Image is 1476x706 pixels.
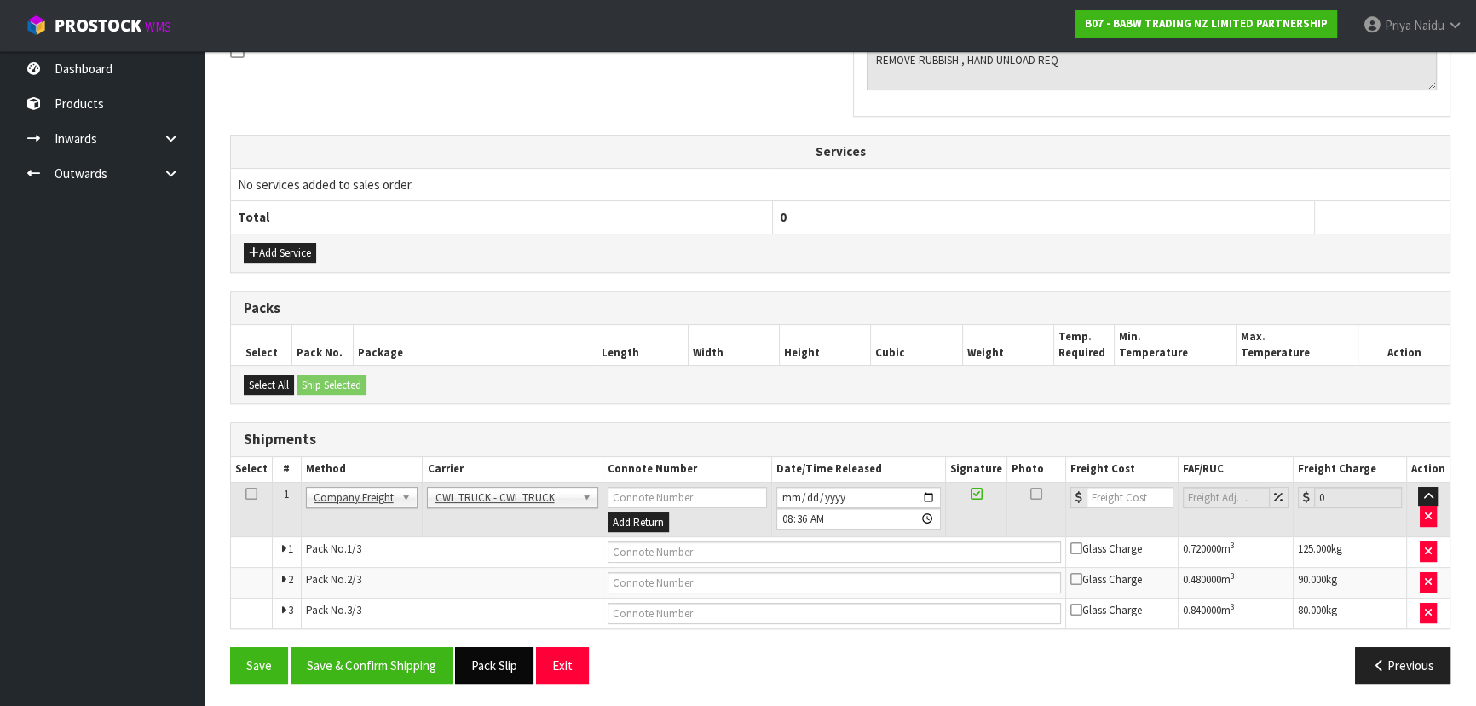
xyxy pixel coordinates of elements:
th: Action [1406,457,1450,482]
th: Freight Charge [1293,457,1406,482]
th: Max. Temperature [1237,325,1358,365]
span: Glass Charge [1070,572,1142,587]
span: Naidu [1414,17,1444,33]
td: Pack No. [301,568,603,599]
td: kg [1293,599,1406,629]
th: Weight [962,325,1053,365]
img: cube-alt.png [26,14,47,36]
th: FAF/RUC [1179,457,1293,482]
strong: B07 - BABW TRADING NZ LIMITED PARTNERSHIP [1085,16,1328,31]
span: Priya [1385,17,1411,33]
span: CWL TRUCK - CWL TRUCK [435,488,574,508]
sup: 3 [1231,540,1235,551]
th: Total [231,201,773,234]
button: Pack Slip [455,647,533,684]
input: Connote Number [608,541,1061,563]
th: Pack No. [292,325,354,365]
th: Method [301,457,423,482]
span: 2 [288,572,293,587]
span: ProStock [55,14,141,37]
span: 2/3 [347,572,361,587]
small: WMS [145,19,171,35]
th: Package [353,325,597,365]
td: kg [1293,537,1406,568]
th: Min. Temperature [1115,325,1237,365]
td: kg [1293,568,1406,599]
input: Freight Adjustment [1183,487,1269,508]
span: 0.840000 [1183,603,1221,617]
span: 90.000 [1298,572,1326,587]
td: m [1179,599,1293,629]
span: 3 [288,603,293,617]
th: Cubic [871,325,962,365]
th: Connote Number [603,457,772,482]
th: Length [597,325,688,365]
span: 80.000 [1298,603,1326,617]
th: Carrier [423,457,603,482]
button: Save [230,647,288,684]
span: 125.000 [1298,541,1331,556]
span: Glass Charge [1070,541,1142,556]
span: 0.480000 [1183,572,1221,587]
td: m [1179,568,1293,599]
button: Select All [244,375,294,396]
span: 1 [284,487,289,501]
button: Add Return [608,512,669,533]
span: 1/3 [347,541,361,556]
input: Connote Number [608,572,1061,593]
span: 0.720000 [1183,541,1221,556]
input: Freight Cost [1087,487,1173,508]
th: Temp. Required [1053,325,1115,365]
th: # [273,457,302,482]
button: Save & Confirm Shipping [291,647,453,684]
th: Photo [1007,457,1066,482]
td: No services added to sales order. [231,168,1450,200]
h3: Packs [244,300,1437,316]
th: Height [780,325,871,365]
th: Select [231,325,292,365]
th: Freight Cost [1065,457,1178,482]
button: Ship Selected [297,375,366,396]
span: 1 [288,541,293,556]
span: Company Freight [314,488,395,508]
input: Freight Charge [1314,487,1402,508]
button: Add Service [244,243,316,263]
td: Pack No. [301,599,603,629]
a: B07 - BABW TRADING NZ LIMITED PARTNERSHIP [1075,10,1337,38]
th: Width [688,325,779,365]
sup: 3 [1231,601,1235,612]
th: Select [231,457,273,482]
td: Pack No. [301,537,603,568]
input: Connote Number [608,603,1061,624]
button: Previous [1355,647,1450,684]
td: m [1179,537,1293,568]
th: Action [1358,325,1450,365]
th: Signature [946,457,1007,482]
span: 0 [780,209,787,225]
button: Exit [536,647,589,684]
th: Services [231,136,1450,168]
h3: Shipments [244,431,1437,448]
span: Glass Charge [1070,603,1142,617]
span: 3/3 [347,603,361,617]
th: Date/Time Released [772,457,946,482]
sup: 3 [1231,570,1235,582]
input: Connote Number [608,487,768,508]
